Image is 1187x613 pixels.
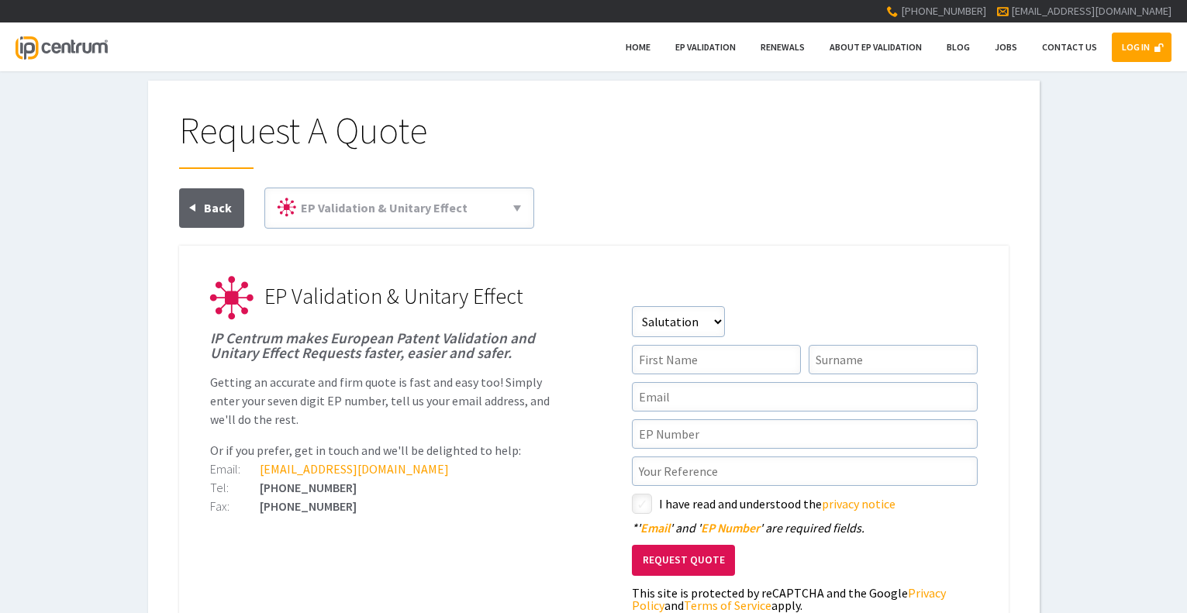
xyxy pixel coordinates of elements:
input: Your Reference [632,456,978,486]
a: IP Centrum [16,22,107,71]
a: Terms of Service [684,598,771,613]
span: Blog [947,41,970,53]
a: Privacy Policy [632,585,946,613]
span: EP Validation [675,41,736,53]
h1: Request A Quote [179,112,1009,169]
span: EP Number [701,520,760,536]
span: Jobs [995,41,1017,53]
input: Email [632,382,978,412]
span: Back [204,200,232,215]
span: About EP Validation [830,41,922,53]
a: [EMAIL_ADDRESS][DOMAIN_NAME] [260,461,449,477]
button: Request Quote [632,545,735,577]
div: Email: [210,463,260,475]
label: styled-checkbox [632,494,652,514]
input: EP Number [632,419,978,449]
h1: IP Centrum makes European Patent Validation and Unitary Effect Requests faster, easier and safer. [210,331,556,360]
div: [PHONE_NUMBER] [210,500,556,512]
a: [EMAIL_ADDRESS][DOMAIN_NAME] [1011,4,1171,18]
div: Tel: [210,481,260,494]
input: First Name [632,345,801,374]
a: Blog [937,33,980,62]
a: EP Validation [665,33,746,62]
a: Renewals [751,33,815,62]
a: EP Validation & Unitary Effect [271,195,527,222]
p: Getting an accurate and firm quote is fast and easy too! Simply enter your seven digit EP number,... [210,373,556,429]
span: Email [640,520,670,536]
div: [PHONE_NUMBER] [210,481,556,494]
label: I have read and understood the [659,494,978,514]
a: About EP Validation [820,33,932,62]
div: ' ' and ' ' are required fields. [632,522,978,534]
p: Or if you prefer, get in touch and we'll be delighted to help: [210,441,556,460]
a: Back [179,188,244,228]
a: LOG IN [1112,33,1171,62]
a: Jobs [985,33,1027,62]
span: [PHONE_NUMBER] [901,4,986,18]
a: Contact Us [1032,33,1107,62]
span: Home [626,41,650,53]
a: privacy notice [822,496,895,511]
div: This site is protected by reCAPTCHA and the Google and apply. [632,587,978,611]
span: Renewals [761,41,805,53]
span: EP Validation & Unitary Effect [264,282,523,310]
div: Fax: [210,500,260,512]
span: EP Validation & Unitary Effect [301,200,468,215]
input: Surname [809,345,978,374]
a: Home [616,33,661,62]
span: Contact Us [1042,41,1097,53]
